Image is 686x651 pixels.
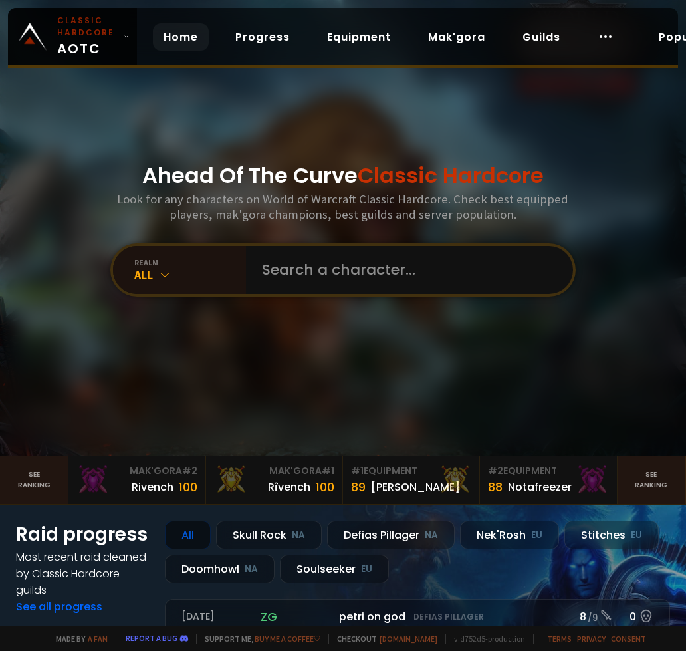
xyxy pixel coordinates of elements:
div: Defias Pillager [327,521,455,549]
a: Home [153,23,209,51]
h3: Look for any characters on World of Warcraft Classic Hardcore. Check best equipped players, mak'g... [103,192,583,222]
div: 100 [316,478,334,496]
div: 100 [179,478,197,496]
a: Mak'Gora#1Rîvench100 [206,456,343,504]
small: EU [361,563,372,576]
div: Doomhowl [165,555,275,583]
a: Mak'gora [417,23,496,51]
a: Classic HardcoreAOTC [8,8,137,65]
div: Nek'Rosh [460,521,559,549]
div: All [165,521,211,549]
h1: Ahead Of The Curve [142,160,544,192]
div: Notafreezer [508,479,572,495]
span: # 2 [488,464,503,477]
span: # 2 [182,464,197,477]
a: Report a bug [126,633,177,643]
h1: Raid progress [16,521,149,549]
a: Progress [225,23,300,51]
span: v. d752d5 - production [445,634,525,644]
small: NA [245,563,258,576]
div: Stitches [564,521,659,549]
span: Support me, [196,634,320,644]
div: Soulseeker [280,555,389,583]
h4: Most recent raid cleaned by Classic Hardcore guilds [16,549,149,598]
div: 89 [351,478,366,496]
small: NA [425,529,438,542]
div: Rîvench [268,479,310,495]
div: Equipment [488,464,608,478]
div: Rivench [132,479,173,495]
span: Checkout [328,634,437,644]
a: #2Equipment88Notafreezer [480,456,617,504]
div: All [134,267,246,283]
a: a fan [88,634,108,644]
small: NA [292,529,305,542]
a: Buy me a coffee [255,634,320,644]
div: Skull Rock [216,521,322,549]
div: Equipment [351,464,471,478]
span: # 1 [322,464,334,477]
a: [DATE]zgpetri on godDefias Pillager8 /90 [165,599,670,634]
input: Search a character... [254,246,557,294]
a: Privacy [577,634,606,644]
a: Terms [547,634,572,644]
div: Mak'Gora [76,464,197,478]
a: See all progress [16,599,102,614]
a: Seeranking [618,456,686,504]
small: EU [631,529,642,542]
span: Classic Hardcore [358,160,544,190]
a: Mak'Gora#2Rivench100 [68,456,205,504]
div: Mak'Gora [214,464,334,478]
span: # 1 [351,464,364,477]
a: Equipment [316,23,401,51]
a: Guilds [512,23,571,51]
span: AOTC [57,15,118,59]
a: #1Equipment89[PERSON_NAME] [343,456,480,504]
div: realm [134,257,246,267]
div: [PERSON_NAME] [371,479,460,495]
small: Classic Hardcore [57,15,118,39]
small: EU [531,529,542,542]
a: [DOMAIN_NAME] [380,634,437,644]
a: Consent [611,634,646,644]
span: Made by [48,634,108,644]
div: 88 [488,478,503,496]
